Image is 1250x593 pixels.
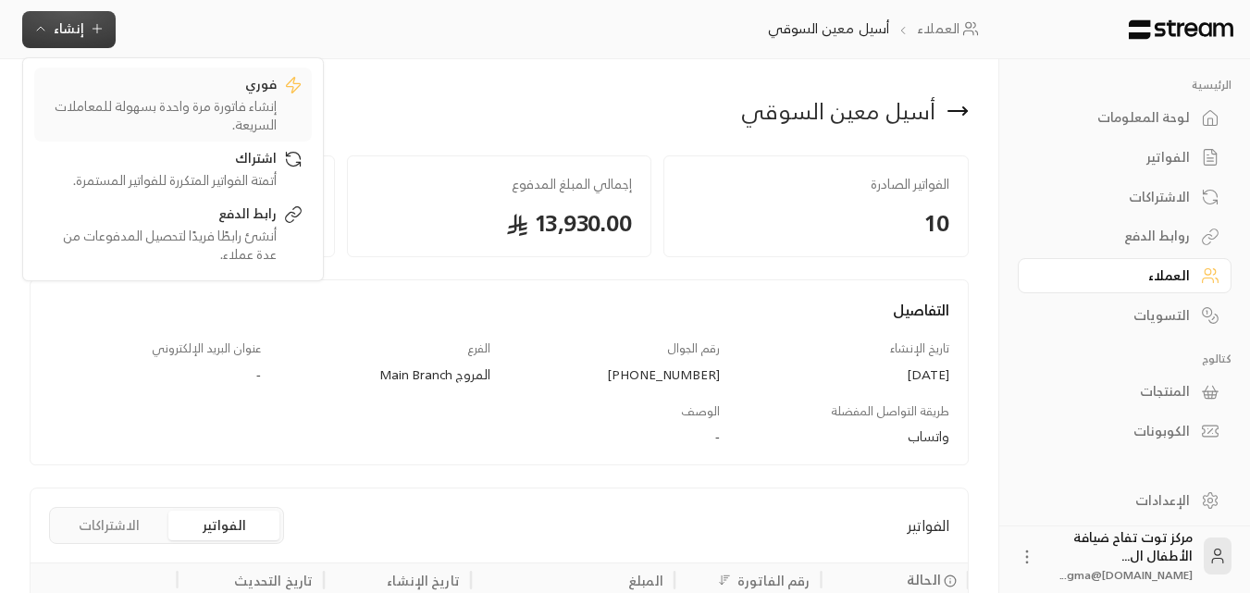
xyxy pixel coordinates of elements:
span: التفاصيل [893,297,949,323]
span: إنشاء [54,17,84,40]
a: العملاء [917,19,984,39]
div: الإعدادات [1041,491,1190,510]
span: عنوان البريد الإلكتروني [152,338,261,359]
a: الفواتير [1018,140,1231,176]
span: رقم الجوال [667,338,720,359]
div: الفواتير [1041,148,1190,167]
div: مركز توت تفاح ضيافة الأطفال ال... [1047,528,1193,584]
a: رابط الدفعأنشئ رابطًا فريدًا لتحصيل المدفوعات من عدة عملاء. [34,197,312,271]
div: لوحة المعلومات [1041,108,1190,127]
div: أنشئ رابطًا فريدًا لتحصيل المدفوعات من عدة عملاء. [43,227,277,264]
div: روابط الدفع [1041,227,1190,245]
a: لوحة المعلومات [1018,100,1231,136]
a: العملاء [1018,258,1231,294]
div: التسويات [1041,306,1190,325]
span: الفواتير [907,514,949,537]
span: 10 [683,208,949,238]
button: إنشاء [22,11,116,48]
a: الاشتراكات [1018,179,1231,215]
div: رقم الفاتورة [737,569,810,592]
div: فوري [43,75,277,97]
button: Sort [713,569,736,591]
div: رابط الدفع [43,204,277,227]
div: أسيل معين السوقي [741,96,935,126]
span: طريقة التواصل المفضلة [831,401,949,422]
p: كتالوج [1018,352,1231,366]
span: الحالة [907,570,941,589]
nav: breadcrumb [768,19,985,39]
div: أتمتة الفواتير المتكررة للفواتير المستمرة. [43,171,277,190]
div: اشتراك [43,149,277,171]
div: إنشاء فاتورة مرة واحدة بسهولة للمعاملات السريعة. [43,97,277,134]
span: الفواتير الصادرة [683,175,949,193]
div: تاريخ الإنشاء [387,569,459,592]
span: واتساب [908,425,949,448]
div: العملاء [1041,266,1190,285]
div: المروج Main Branch [278,365,490,384]
img: Logo [1127,19,1235,40]
div: - [278,427,720,446]
span: إجمالي المبلغ المدفوع [366,175,633,193]
button: الاشتراكات [54,511,165,540]
a: المنتجات [1018,374,1231,410]
div: الكوبونات [1041,422,1190,440]
span: الفرع [467,338,490,359]
p: أسيل معين السوقي [768,19,889,39]
div: المبلغ [628,569,663,592]
div: [PHONE_NUMBER] [508,365,720,384]
span: [DOMAIN_NAME]@gma... [1060,565,1193,585]
span: تاريخ الإنشاء [890,338,949,359]
a: فوريإنشاء فاتورة مرة واحدة بسهولة للمعاملات السريعة. [34,68,312,142]
button: الفواتير [168,511,279,540]
a: روابط الدفع [1018,218,1231,254]
p: الرئيسية [1018,78,1231,93]
a: اشتراكأتمتة الفواتير المتكررة للفواتير المستمرة. [34,142,312,197]
a: الإعدادات [1018,482,1231,518]
span: الوصف [681,401,720,422]
div: [DATE] [737,365,949,384]
span: 13,930.00 [366,208,633,238]
a: التسويات [1018,297,1231,333]
div: - [49,365,261,384]
div: الاشتراكات [1041,188,1190,206]
a: الكوبونات [1018,414,1231,450]
div: المنتجات [1041,382,1190,401]
div: تاريخ التحديث [234,569,314,592]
